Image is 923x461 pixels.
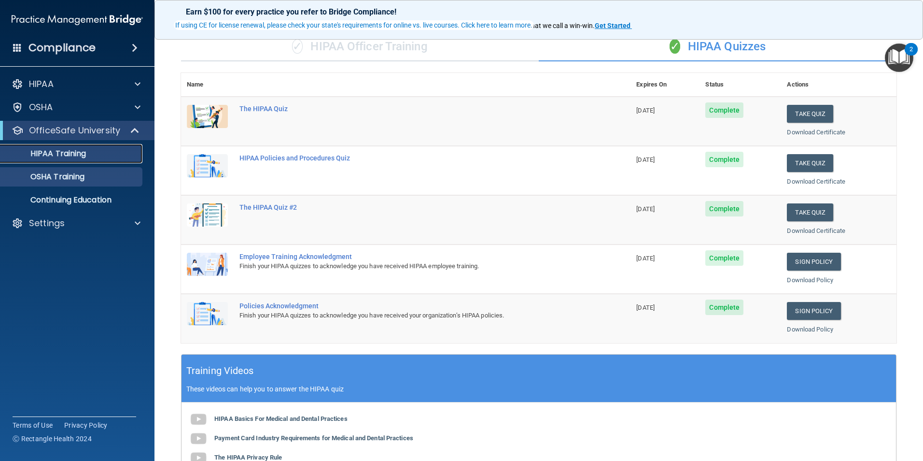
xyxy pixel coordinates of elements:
[189,410,208,429] img: gray_youtube_icon.38fcd6cc.png
[636,255,655,262] span: [DATE]
[186,362,254,379] h5: Training Videos
[239,105,582,113] div: The HIPAA Quiz
[787,326,833,333] a: Download Policy
[292,39,303,54] span: ✓
[636,205,655,213] span: [DATE]
[181,73,234,97] th: Name
[239,260,582,272] div: Finish your HIPAA quizzes to acknowledge you have received HIPAA employee training.
[189,429,208,448] img: gray_youtube_icon.38fcd6cc.png
[595,22,632,29] a: Get Started
[705,250,743,266] span: Complete
[29,217,65,229] p: Settings
[175,22,532,29] div: If using CE for license renewal, please check your state's requirements for online vs. live cours...
[787,227,845,234] a: Download Certificate
[705,102,743,118] span: Complete
[705,300,743,315] span: Complete
[12,125,140,136] a: OfficeSafe University
[214,454,282,461] b: The HIPAA Privacy Rule
[12,217,140,229] a: Settings
[239,154,582,162] div: HIPAA Policies and Procedures Quiz
[239,310,582,321] div: Finish your HIPAA quizzes to acknowledge you have received your organization’s HIPAA policies.
[186,385,891,393] p: These videos can help you to answer the HIPAA quiz
[787,105,833,123] button: Take Quiz
[6,195,138,205] p: Continuing Education
[29,78,54,90] p: HIPAA
[787,129,845,136] a: Download Certificate
[214,434,413,442] b: Payment Card Industry Requirements for Medical and Dental Practices
[214,415,348,422] b: HIPAA Basics For Medical and Dental Practices
[174,20,534,30] button: If using CE for license renewal, please check your state's requirements for online vs. live cours...
[636,156,655,163] span: [DATE]
[29,101,53,113] p: OSHA
[885,43,913,72] button: Open Resource Center, 2 new notifications
[12,101,140,113] a: OSHA
[12,78,140,90] a: HIPAA
[503,22,595,29] span: ! That's what we call a win-win.
[64,420,108,430] a: Privacy Policy
[6,172,84,182] p: OSHA Training
[781,73,896,97] th: Actions
[539,32,896,61] div: HIPAA Quizzes
[239,253,582,260] div: Employee Training Acknowledgment
[787,253,840,271] a: Sign Policy
[909,49,913,62] div: 2
[595,22,630,29] strong: Get Started
[12,10,143,29] img: PMB logo
[636,107,655,114] span: [DATE]
[670,39,680,54] span: ✓
[13,420,53,430] a: Terms of Use
[787,302,840,320] a: Sign Policy
[787,203,833,221] button: Take Quiz
[705,152,743,167] span: Complete
[787,276,833,284] a: Download Policy
[787,178,845,185] a: Download Certificate
[28,41,96,55] h4: Compliance
[636,304,655,311] span: [DATE]
[630,73,699,97] th: Expires On
[699,73,781,97] th: Status
[13,434,92,444] span: Ⓒ Rectangle Health 2024
[705,201,743,216] span: Complete
[239,302,582,310] div: Policies Acknowledgment
[181,32,539,61] div: HIPAA Officer Training
[29,125,120,136] p: OfficeSafe University
[787,154,833,172] button: Take Quiz
[239,203,582,211] div: The HIPAA Quiz #2
[6,149,86,158] p: HIPAA Training
[186,7,892,16] p: Earn $100 for every practice you refer to Bridge Compliance!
